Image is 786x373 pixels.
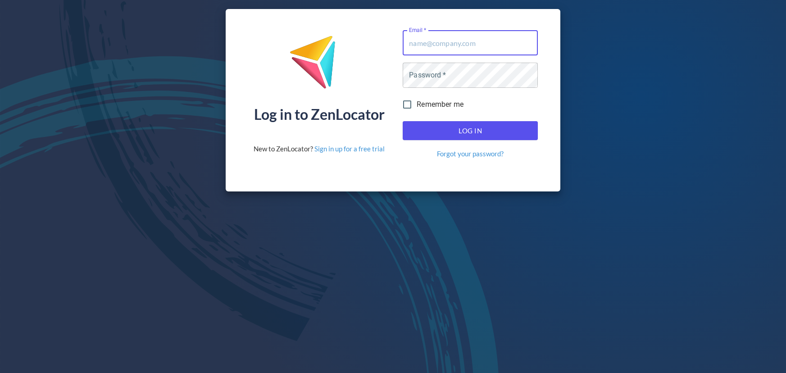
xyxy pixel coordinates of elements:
[417,99,463,110] span: Remember me
[403,30,538,55] input: name@company.com
[413,125,528,136] span: Log In
[254,107,385,122] div: Log in to ZenLocator
[289,35,350,96] img: ZenLocator
[314,145,385,153] a: Sign in up for a free trial
[437,149,504,159] a: Forgot your password?
[403,121,538,140] button: Log In
[254,144,385,154] div: New to ZenLocator?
